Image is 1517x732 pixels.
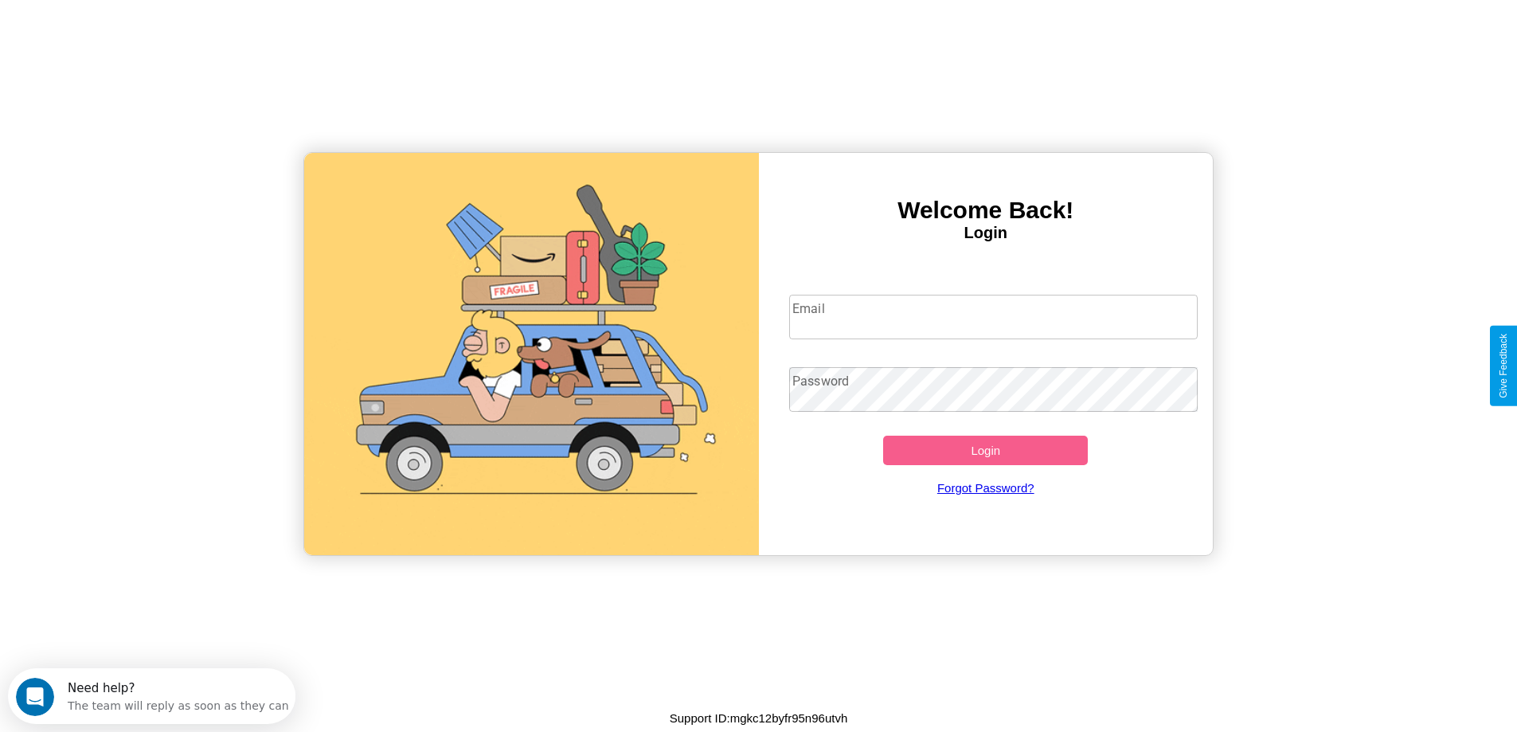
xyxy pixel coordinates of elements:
h4: Login [759,224,1214,242]
div: The team will reply as soon as they can [60,26,281,43]
div: Open Intercom Messenger [6,6,296,50]
div: Give Feedback [1498,334,1509,398]
a: Forgot Password? [781,465,1190,511]
button: Login [883,436,1088,465]
img: gif [304,153,759,555]
iframe: Intercom live chat discovery launcher [8,668,295,724]
div: Need help? [60,14,281,26]
p: Support ID: mgkc12byfr95n96utvh [670,707,847,729]
iframe: Intercom live chat [16,678,54,716]
h3: Welcome Back! [759,197,1214,224]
